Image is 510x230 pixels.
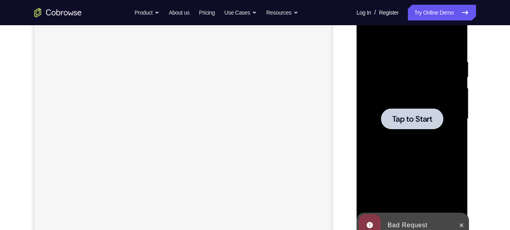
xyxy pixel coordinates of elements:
[135,5,159,20] button: Product
[169,5,189,20] a: About us
[408,5,476,20] a: Try Online Demo
[379,5,398,20] a: Register
[224,5,257,20] button: Use Cases
[199,5,215,20] a: Pricing
[266,5,298,20] button: Resources
[34,8,82,17] a: Go to the home page
[35,112,76,120] span: Tap to Start
[374,8,376,17] span: /
[357,5,371,20] a: Log In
